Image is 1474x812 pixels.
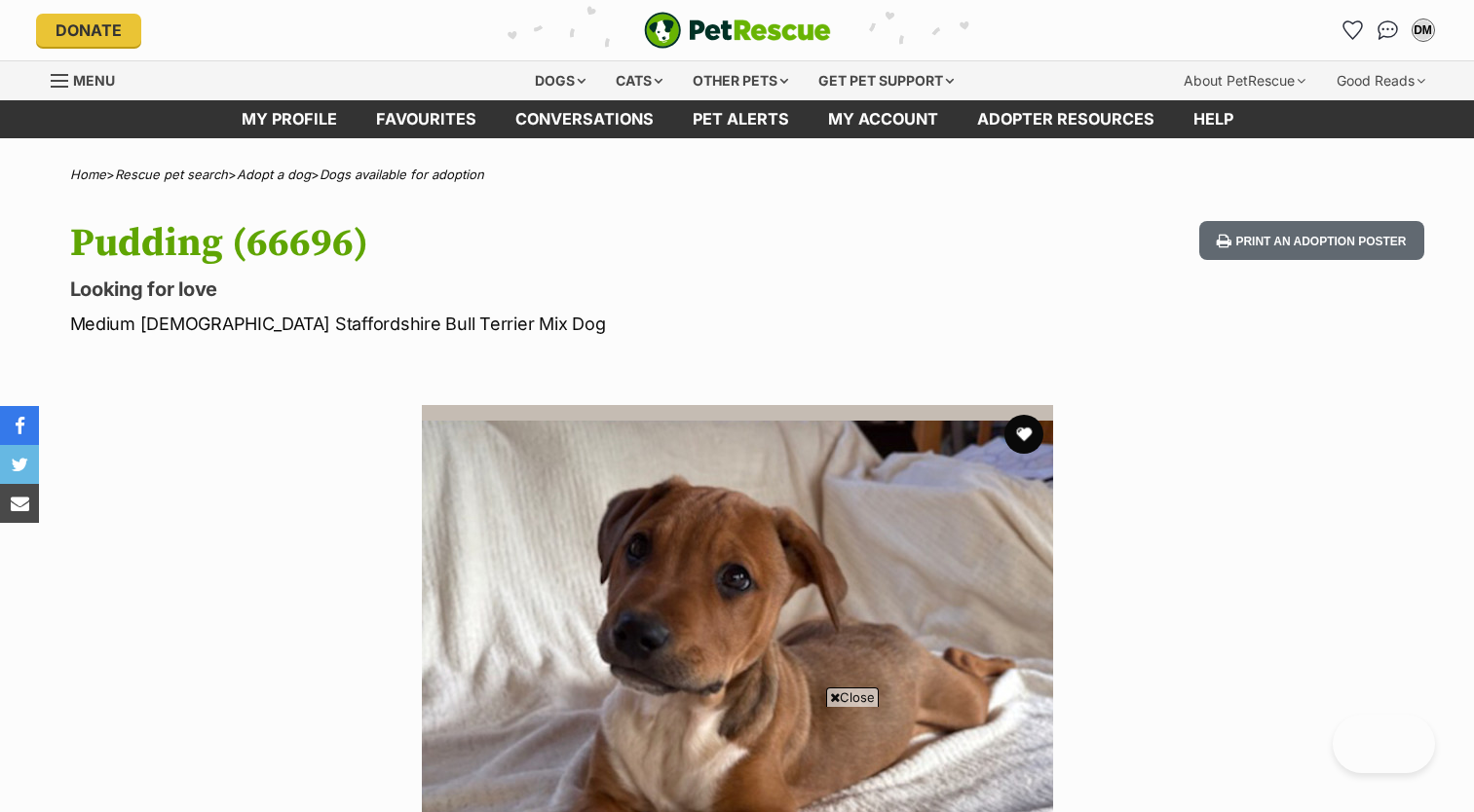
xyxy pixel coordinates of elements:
[644,12,831,49] img: logo-e224e6f780fb5917bec1dbf3a21bbac754714ae5b6737aabdf751b685950b380.svg
[320,166,484,182] a: Dogs available for adoption
[1373,15,1404,46] a: Conversations
[809,100,958,138] a: My account
[1333,715,1435,773] iframe: Help Scout Beacon - Open
[70,166,106,182] a: Home
[1004,415,1043,454] button: favourite
[70,276,894,303] p: Looking for love
[1408,15,1439,46] button: My account
[36,14,141,47] a: Donate
[115,166,228,182] a: Rescue pet search
[237,166,311,182] a: Adopt a dog
[1414,20,1433,40] div: DM
[673,100,809,138] a: Pet alerts
[1199,221,1423,261] button: Print an adoption poster
[496,100,673,138] a: conversations
[521,61,599,100] div: Dogs
[21,167,1454,182] div: > > >
[602,61,676,100] div: Cats
[679,61,802,100] div: Other pets
[51,61,129,96] a: Menu
[73,72,115,89] span: Menu
[1323,61,1439,100] div: Good Reads
[70,221,894,266] h1: Pudding (66696)
[805,61,967,100] div: Get pet support
[1378,20,1398,40] img: chat-41dd97257d64d25036548639549fe6c8038ab92f7586957e7f3b1b290dea8141.svg
[222,100,357,138] a: My profile
[1338,15,1439,46] ul: Account quick links
[826,687,879,707] span: Close
[357,100,496,138] a: Favourites
[1338,15,1369,46] a: Favourites
[70,311,894,337] p: Medium [DEMOGRAPHIC_DATA] Staffordshire Bull Terrier Mix Dog
[383,715,1092,802] iframe: Advertisement
[958,100,1174,138] a: Adopter resources
[1174,100,1253,138] a: Help
[1170,61,1319,100] div: About PetRescue
[644,12,831,49] a: PetRescue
